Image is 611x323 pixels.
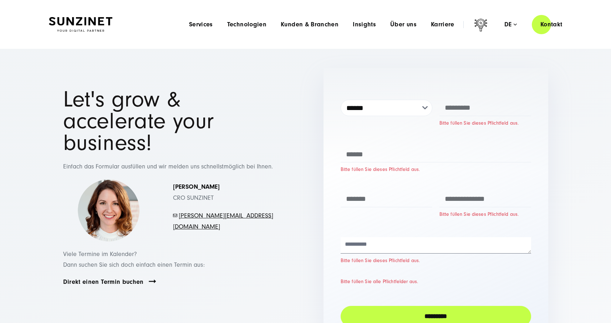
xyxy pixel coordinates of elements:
[281,21,338,28] a: Kunden & Branchen
[173,183,220,191] strong: [PERSON_NAME]
[390,21,417,28] a: Über uns
[341,257,531,265] label: Bitte füllen Sie dieses Pflichtfeld aus.
[431,21,454,28] a: Karriere
[63,87,214,156] span: Let's grow & accelerate your business!
[63,163,273,170] span: Einfach das Formular ausfüllen und wir melden uns schnellstmöglich bei Ihnen.
[173,212,273,230] a: [PERSON_NAME][EMAIL_ADDRESS][DOMAIN_NAME]
[341,166,531,173] label: Bitte füllen Sie dieses Pflichtfeld aus.
[341,278,531,286] label: Bitte füllen Sie alle Pflichtfelder aus.
[227,21,266,28] a: Technologien
[504,21,517,28] div: de
[63,250,205,269] span: Viele Termine im Kalender? Dann suchen Sie sich doch einfach einen Termin aus:
[439,211,531,218] label: Bitte füllen Sie dieses Pflichtfeld aus.
[189,21,213,28] a: Services
[177,212,179,219] span: -
[353,21,376,28] a: Insights
[532,14,571,35] a: Kontakt
[63,278,144,286] a: Direkt einen Termin buchen
[439,120,531,127] label: Bitte füllen Sie dieses Pflichtfeld aus.
[77,179,140,242] img: Simona-kontakt-page-picture
[173,182,274,203] p: CRO SUNZINET
[49,17,112,32] img: SUNZINET Full Service Digital Agentur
